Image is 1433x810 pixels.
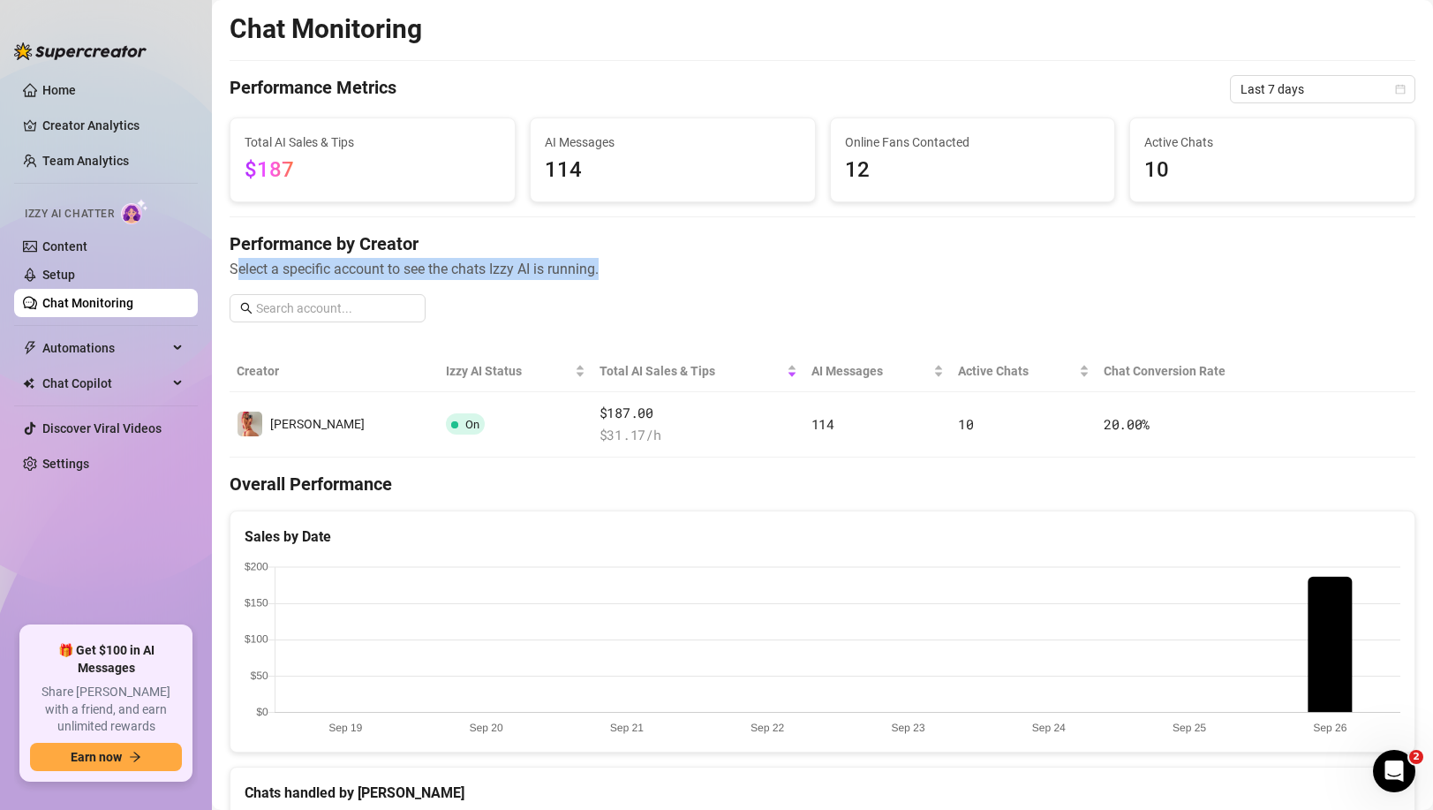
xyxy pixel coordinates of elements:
span: AI Messages [545,132,801,152]
th: Total AI Sales & Tips [592,351,804,392]
span: Active Chats [958,361,1075,381]
span: $ 31.17 /h [600,425,797,446]
span: Last 7 days [1241,76,1405,102]
span: Online Fans Contacted [845,132,1101,152]
span: 10 [958,415,973,433]
span: thunderbolt [23,341,37,355]
span: 114 [545,154,801,187]
div: Chats handled by [PERSON_NAME] [245,782,1400,804]
h4: Performance Metrics [230,75,396,103]
a: Chat Monitoring [42,296,133,310]
span: $187 [245,157,294,182]
span: $187.00 [600,403,797,424]
a: Creator Analytics [42,111,184,140]
button: Earn nowarrow-right [30,743,182,771]
a: Discover Viral Videos [42,421,162,435]
span: 20.00 % [1104,415,1150,433]
span: 10 [1144,154,1400,187]
span: On [465,418,479,431]
span: 2 [1409,750,1423,764]
a: Setup [42,268,75,282]
a: Team Analytics [42,154,129,168]
span: Total AI Sales & Tips [245,132,501,152]
th: Izzy AI Status [439,351,592,392]
input: Search account... [256,299,415,318]
span: calendar [1395,84,1406,95]
span: search [240,302,253,314]
a: Content [42,239,87,254]
div: Sales by Date [245,526,1400,548]
span: Chat Copilot [42,369,168,397]
span: Select a specific account to see the chats Izzy AI is running. [230,258,1415,280]
a: Home [42,83,76,97]
img: Chat Copilot [23,377,34,390]
th: AI Messages [804,351,951,392]
h4: Performance by Creator [230,231,1415,256]
span: Izzy AI Chatter [25,206,114,223]
h2: Chat Monitoring [230,12,422,46]
span: Share [PERSON_NAME] with a friend, and earn unlimited rewards [30,684,182,736]
img: AI Chatter [121,199,148,224]
span: Active Chats [1144,132,1400,152]
h4: Overall Performance [230,472,1415,496]
span: 12 [845,154,1101,187]
span: AI Messages [811,361,930,381]
th: Creator [230,351,439,392]
a: Settings [42,457,89,471]
th: Active Chats [951,351,1097,392]
iframe: Intercom live chat [1373,750,1415,792]
th: Chat Conversion Rate [1097,351,1297,392]
span: Earn now [71,750,122,764]
img: holly [238,412,262,436]
span: Automations [42,334,168,362]
span: 🎁 Get $100 in AI Messages [30,642,182,677]
img: logo-BBDzfeDw.svg [14,42,147,60]
span: 114 [811,415,834,433]
span: Total AI Sales & Tips [600,361,783,381]
span: Izzy AI Status [446,361,571,381]
span: [PERSON_NAME] [270,417,365,431]
span: arrow-right [129,751,141,763]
